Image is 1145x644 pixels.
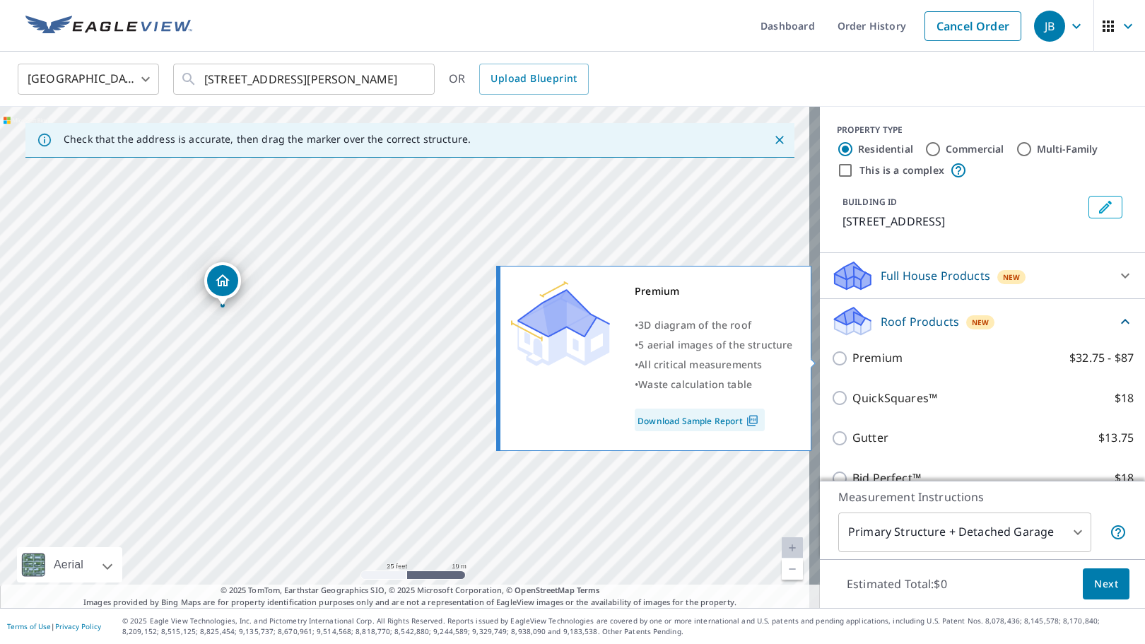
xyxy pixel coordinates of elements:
[491,70,577,88] span: Upload Blueprint
[1115,390,1134,407] p: $18
[122,616,1138,637] p: © 2025 Eagle View Technologies, Inc. and Pictometry International Corp. All Rights Reserved. Repo...
[55,621,101,631] a: Privacy Policy
[881,267,990,284] p: Full House Products
[49,547,88,582] div: Aerial
[204,262,241,306] div: Dropped pin, building 1, Residential property, 25235 Highway 22 Mc Kenzie, TN 38201
[842,196,897,208] p: BUILDING ID
[25,16,192,37] img: EV Logo
[638,358,762,371] span: All critical measurements
[638,318,751,332] span: 3D diagram of the roof
[18,59,159,99] div: [GEOGRAPHIC_DATA]
[835,568,958,599] p: Estimated Total: $0
[7,622,101,631] p: |
[1094,575,1118,593] span: Next
[1115,469,1134,487] p: $18
[7,621,51,631] a: Terms of Use
[1003,271,1021,283] span: New
[577,585,600,595] a: Terms
[17,547,122,582] div: Aerial
[852,349,903,367] p: Premium
[635,375,793,394] div: •
[64,133,471,146] p: Check that the address is accurate, then drag the marker over the correct structure.
[946,142,1004,156] label: Commercial
[743,414,762,427] img: Pdf Icon
[842,213,1083,230] p: [STREET_ADDRESS]
[852,429,888,447] p: Gutter
[1069,349,1134,367] p: $32.75 - $87
[515,585,574,595] a: OpenStreetMap
[782,558,803,580] a: Current Level 20, Zoom Out
[635,315,793,335] div: •
[635,335,793,355] div: •
[1098,429,1134,447] p: $13.75
[635,281,793,301] div: Premium
[852,469,921,487] p: Bid Perfect™
[972,317,990,328] span: New
[837,124,1128,136] div: PROPERTY TYPE
[859,163,944,177] label: This is a complex
[204,59,406,99] input: Search by address or latitude-longitude
[511,281,610,366] img: Premium
[838,488,1127,505] p: Measurement Instructions
[1088,196,1122,218] button: Edit building 1
[1083,568,1129,600] button: Next
[1110,524,1127,541] span: Your report will include the primary structure and a detached garage if one exists.
[852,390,937,407] p: QuickSquares™
[635,409,765,431] a: Download Sample Report
[635,355,793,375] div: •
[1037,142,1098,156] label: Multi-Family
[858,142,913,156] label: Residential
[221,585,600,597] span: © 2025 TomTom, Earthstar Geographics SIO, © 2025 Microsoft Corporation, ©
[449,64,589,95] div: OR
[924,11,1021,41] a: Cancel Order
[831,259,1134,293] div: Full House ProductsNew
[1034,11,1065,42] div: JB
[479,64,588,95] a: Upload Blueprint
[638,338,792,351] span: 5 aerial images of the structure
[881,313,959,330] p: Roof Products
[638,377,752,391] span: Waste calculation table
[838,513,1091,552] div: Primary Structure + Detached Garage
[782,537,803,558] a: Current Level 20, Zoom In Disabled
[831,305,1134,338] div: Roof ProductsNew
[770,131,789,149] button: Close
